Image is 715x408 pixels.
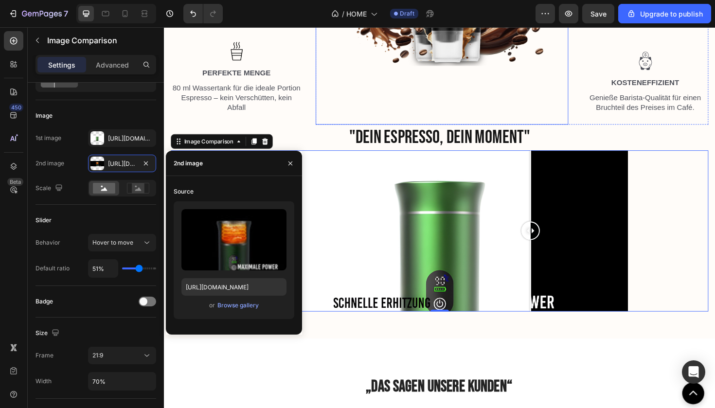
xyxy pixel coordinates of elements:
[36,111,53,120] div: Image
[108,134,154,143] div: [URL][DOMAIN_NAME]
[582,4,614,23] button: Save
[626,9,703,19] div: Upgrade to publish
[89,260,118,277] input: Auto
[400,9,414,18] span: Draft
[214,370,369,391] strong: „Das sagen unsere Kunden“
[682,360,705,384] div: Open Intercom Messenger
[217,301,259,310] div: Browse gallery
[4,4,72,23] button: 7
[92,239,133,246] span: Hover to move
[7,103,576,130] h2: "DEIN ESPRESSO, DEIN MOMENT"
[590,10,607,18] span: Save
[174,159,203,168] div: 2nd image
[164,27,715,408] iframe: Design area
[108,160,136,168] div: [URL][DOMAIN_NAME]
[36,297,53,306] div: Badge
[64,8,68,19] p: 7
[444,70,575,90] p: Genieße Barista-Qualität für einen Bruchteil des Preises im Café.
[7,178,23,186] div: Beta
[96,60,129,70] p: Advanced
[342,9,344,19] span: /
[89,373,156,390] input: Auto
[36,238,60,247] div: Behavior
[36,216,52,225] div: Slider
[174,187,194,196] div: Source
[88,234,156,251] button: Hover to move
[36,264,70,273] div: Default ratio
[36,351,54,360] div: Frame
[346,9,367,19] span: HOME
[36,182,65,195] div: Scale
[618,4,711,23] button: Upgrade to publish
[88,347,156,364] button: 21:9
[36,159,64,168] div: 2nd image
[444,54,575,64] p: KOSTENEFFIZIENT
[181,209,286,270] img: preview-image
[36,327,61,340] div: Size
[47,35,152,46] p: Image Comparison
[92,352,103,359] span: 21:9
[183,4,223,23] div: Undo/Redo
[217,301,259,310] button: Browse gallery
[9,104,23,111] div: 450
[181,278,286,296] input: https://example.com/image.jpg
[19,117,75,125] div: Image Comparison
[48,60,75,70] p: Settings
[36,134,61,142] div: 1st image
[209,300,215,311] span: or
[36,377,52,386] div: Width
